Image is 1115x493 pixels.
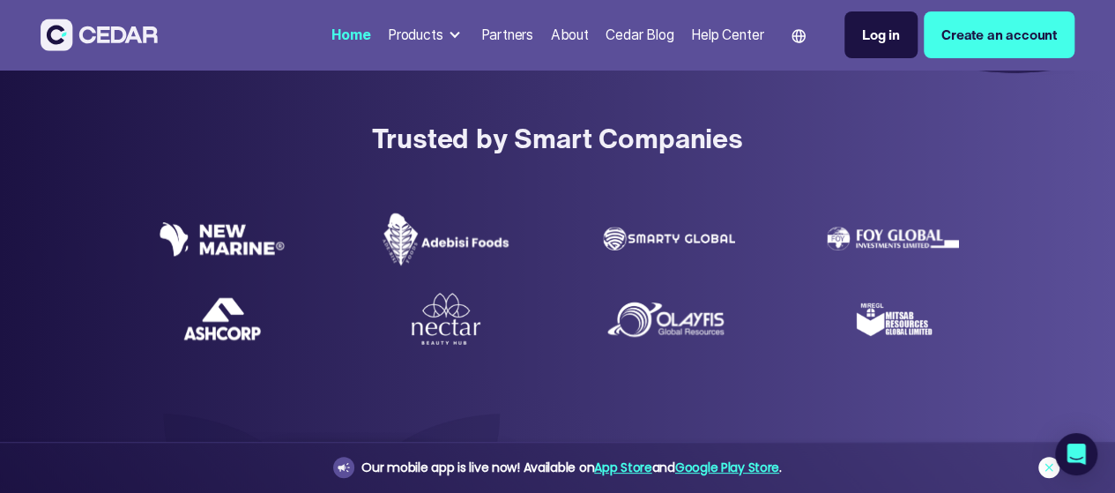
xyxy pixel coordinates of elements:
img: Adebisi Foods logo [380,212,512,266]
a: About [544,16,596,54]
div: Cedar Blog [606,25,673,45]
div: Log in [862,25,900,45]
a: Home [324,16,377,54]
img: Foy Global Investments Limited Logo [827,227,959,250]
img: New Marine logo [156,221,288,257]
div: Home [331,25,370,45]
div: Open Intercom Messenger [1055,433,1097,475]
a: Cedar Blog [598,16,680,54]
a: Help Center [684,16,770,54]
div: Products [388,25,443,45]
img: Ashcorp Logo [182,296,262,341]
div: Help Center [691,25,763,45]
img: Nectar Beauty Hub logo [406,291,486,347]
img: world icon [792,29,806,43]
img: Mitsab Resources Global Limited Logo [853,280,933,359]
img: Olayfis global resources logo [603,297,735,341]
a: Log in [844,11,918,58]
div: About [551,25,589,45]
div: Partners [480,25,533,45]
a: Create an account [924,11,1074,58]
img: Smarty Global logo [603,227,735,250]
a: Partners [474,16,540,54]
div: Products [381,18,471,52]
